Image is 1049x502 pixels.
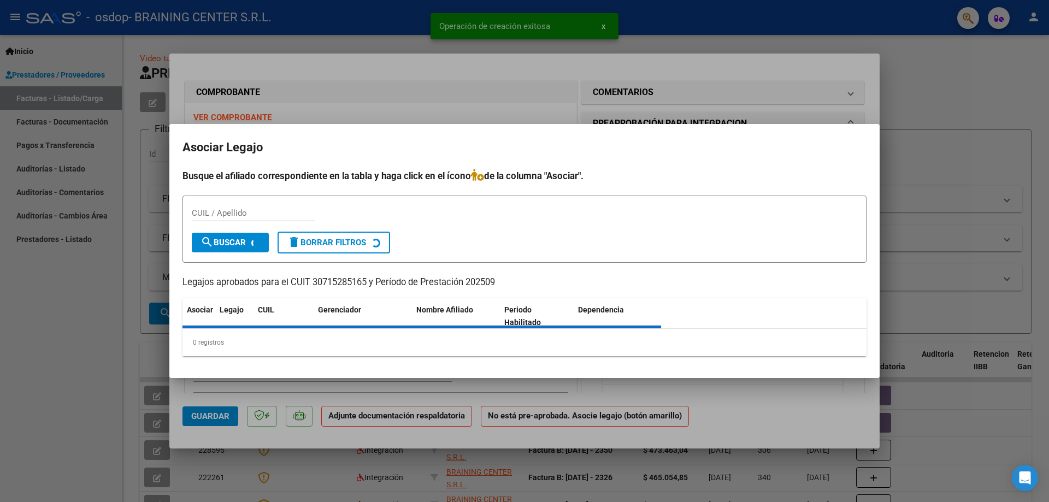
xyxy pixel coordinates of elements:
div: 0 registros [182,329,867,356]
datatable-header-cell: Dependencia [574,298,662,334]
mat-icon: delete [287,235,300,249]
button: Borrar Filtros [278,232,390,253]
datatable-header-cell: Gerenciador [314,298,412,334]
div: Open Intercom Messenger [1012,465,1038,491]
datatable-header-cell: CUIL [254,298,314,334]
datatable-header-cell: Periodo Habilitado [500,298,574,334]
h2: Asociar Legajo [182,137,867,158]
span: CUIL [258,305,274,314]
h4: Busque el afiliado correspondiente en la tabla y haga click en el ícono de la columna "Asociar". [182,169,867,183]
span: Nombre Afiliado [416,305,473,314]
span: Legajo [220,305,244,314]
span: Asociar [187,305,213,314]
span: Buscar [201,238,246,247]
span: Dependencia [578,305,624,314]
span: Gerenciador [318,305,361,314]
p: Legajos aprobados para el CUIT 30715285165 y Período de Prestación 202509 [182,276,867,290]
span: Periodo Habilitado [504,305,541,327]
span: Borrar Filtros [287,238,366,247]
mat-icon: search [201,235,214,249]
button: Buscar [192,233,269,252]
datatable-header-cell: Legajo [215,298,254,334]
datatable-header-cell: Nombre Afiliado [412,298,500,334]
datatable-header-cell: Asociar [182,298,215,334]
